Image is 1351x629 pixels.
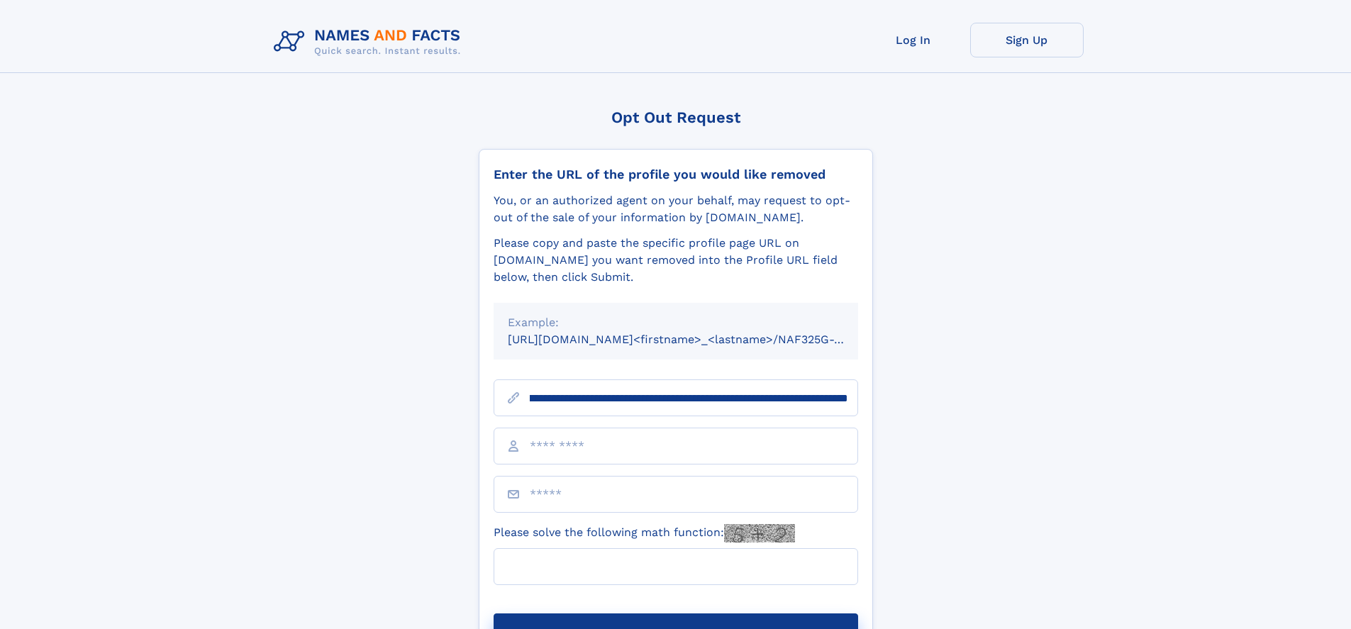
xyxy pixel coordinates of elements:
[494,235,858,286] div: Please copy and paste the specific profile page URL on [DOMAIN_NAME] you want removed into the Pr...
[494,167,858,182] div: Enter the URL of the profile you would like removed
[479,108,873,126] div: Opt Out Request
[857,23,970,57] a: Log In
[494,192,858,226] div: You, or an authorized agent on your behalf, may request to opt-out of the sale of your informatio...
[508,314,844,331] div: Example:
[970,23,1084,57] a: Sign Up
[494,524,795,542] label: Please solve the following math function:
[508,333,885,346] small: [URL][DOMAIN_NAME]<firstname>_<lastname>/NAF325G-xxxxxxxx
[268,23,472,61] img: Logo Names and Facts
